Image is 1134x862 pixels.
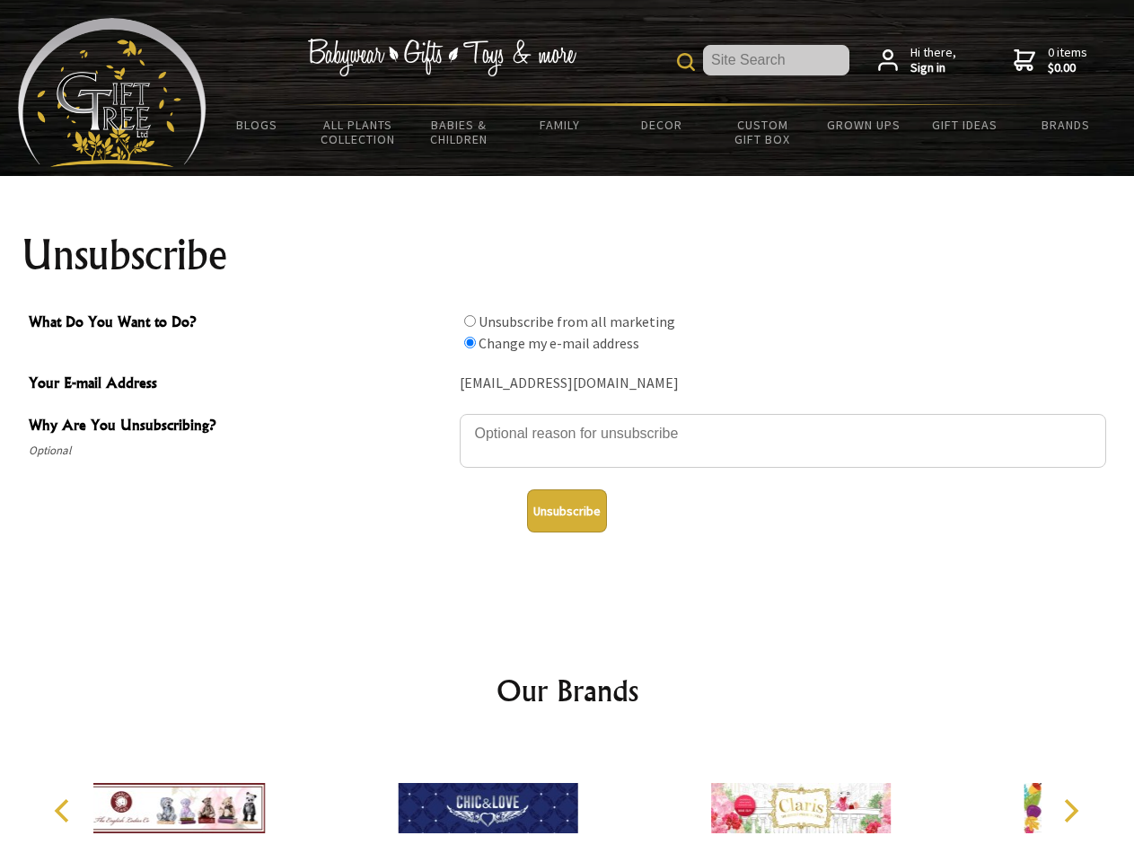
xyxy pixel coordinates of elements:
button: Unsubscribe [527,489,607,532]
a: BLOGS [207,106,308,144]
span: Hi there, [910,45,956,76]
a: Gift Ideas [914,106,1015,144]
span: Why Are You Unsubscribing? [29,414,451,440]
a: Grown Ups [813,106,914,144]
button: Previous [45,791,84,831]
span: Optional [29,440,451,462]
button: Next [1050,791,1090,831]
span: 0 items [1048,44,1087,76]
strong: $0.00 [1048,60,1087,76]
div: [EMAIL_ADDRESS][DOMAIN_NAME] [460,370,1106,398]
strong: Sign in [910,60,956,76]
a: Brands [1015,106,1117,144]
textarea: Why Are You Unsubscribing? [460,414,1106,468]
img: Babyware - Gifts - Toys and more... [18,18,207,167]
a: Decor [611,106,712,144]
label: Unsubscribe from all marketing [479,312,675,330]
span: Your E-mail Address [29,372,451,398]
a: Babies & Children [409,106,510,158]
a: Family [510,106,611,144]
a: Hi there,Sign in [878,45,956,76]
a: 0 items$0.00 [1014,45,1087,76]
a: All Plants Collection [308,106,409,158]
label: Change my e-mail address [479,334,639,352]
input: Site Search [703,45,849,75]
input: What Do You Want to Do? [464,337,476,348]
a: Custom Gift Box [712,106,813,158]
input: What Do You Want to Do? [464,315,476,327]
h1: Unsubscribe [22,233,1113,277]
img: product search [677,53,695,71]
img: Babywear - Gifts - Toys & more [307,39,576,76]
h2: Our Brands [36,669,1099,712]
span: What Do You Want to Do? [29,311,451,337]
